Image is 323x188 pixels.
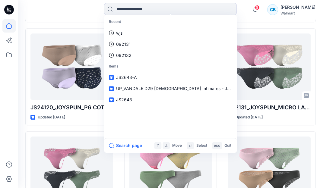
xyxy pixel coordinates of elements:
[116,97,132,102] span: JS2643
[109,142,142,149] button: Search page
[116,75,137,80] span: JS2643-A
[105,72,236,83] a: JS2643-A
[228,103,311,112] p: 092131_JOYSPUN_MICRO LACE CHEEKY
[267,4,278,15] div: CB
[116,86,242,91] span: UP_VANDALE D29 [DEMOGRAPHIC_DATA] Intimates - Joyspun
[280,11,315,15] div: Walmart
[105,94,236,105] a: JS2643
[105,61,236,72] p: Items
[255,5,260,10] span: 8
[105,39,236,50] a: 092131
[235,114,263,121] p: Updated [DATE]
[38,114,65,121] p: Updated [DATE]
[30,103,113,112] p: JS24120_JOYSPUN_P6 COTTON HIPSTER
[30,33,113,100] a: JS24120_JOYSPUN_P6 COTTON HIPSTER
[105,50,236,61] a: 092132
[105,16,236,27] p: Recent
[105,27,236,39] a: wjs
[116,30,122,36] p: wjs
[116,41,131,47] p: 092131
[196,143,207,149] p: Select
[105,83,236,94] a: UP_VANDALE D29 [DEMOGRAPHIC_DATA] Intimates - Joyspun
[116,52,131,58] p: 092132
[172,143,182,149] p: Move
[280,4,315,11] div: [PERSON_NAME]
[214,143,220,149] p: esc
[224,143,231,149] p: Quit
[228,33,311,100] a: 092131_JOYSPUN_MICRO LACE CHEEKY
